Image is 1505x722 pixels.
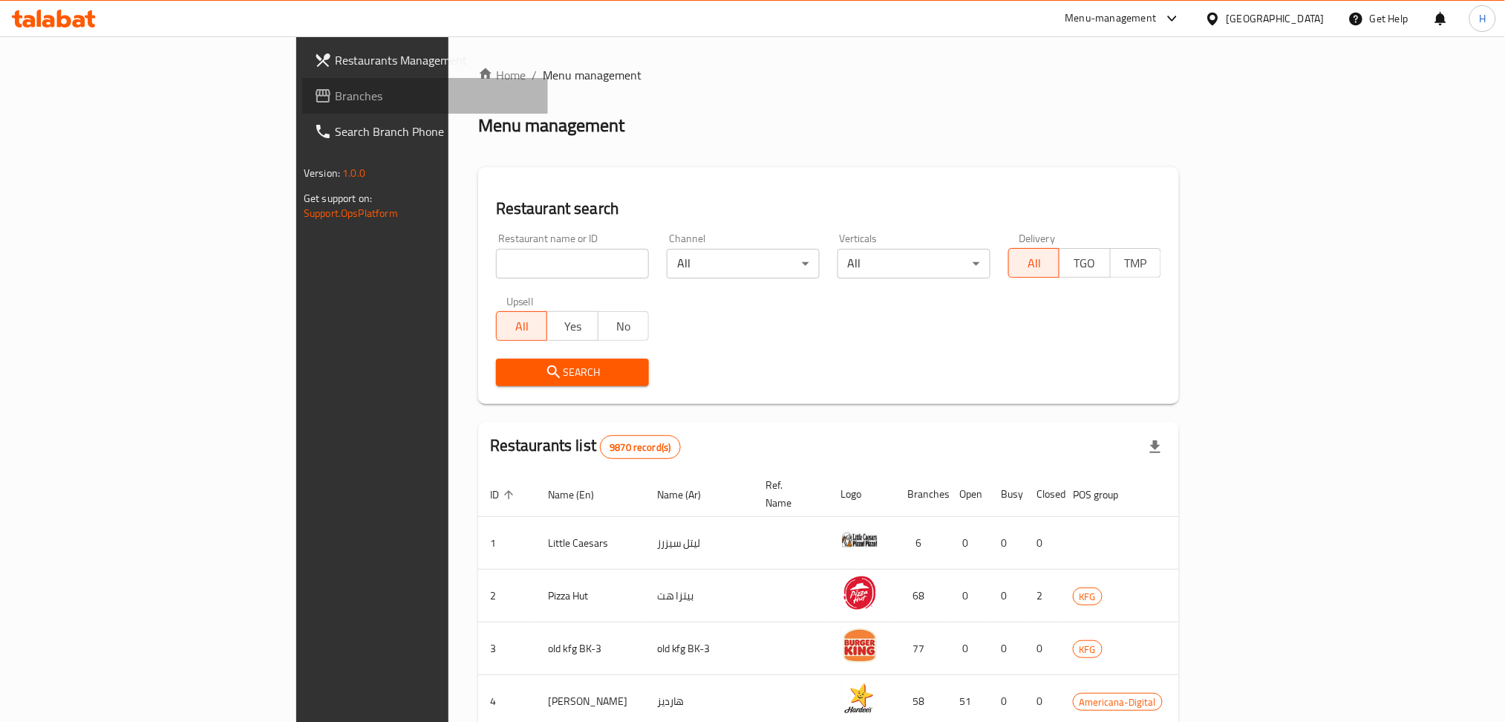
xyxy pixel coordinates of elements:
[496,311,547,341] button: All
[490,435,681,459] h2: Restaurants list
[948,622,990,675] td: 0
[342,163,365,183] span: 1.0.0
[645,517,754,570] td: ليتل سيزرز
[829,472,896,517] th: Logo
[304,163,340,183] span: Version:
[543,66,641,84] span: Menu management
[302,42,548,78] a: Restaurants Management
[838,249,990,279] div: All
[1074,694,1162,711] span: Americana-Digital
[948,570,990,622] td: 0
[1227,10,1325,27] div: [GEOGRAPHIC_DATA]
[896,622,948,675] td: 77
[508,363,637,382] span: Search
[506,296,534,307] label: Upsell
[302,114,548,149] a: Search Branch Phone
[1008,248,1060,278] button: All
[990,622,1025,675] td: 0
[766,476,812,512] span: Ref. Name
[948,517,990,570] td: 0
[990,570,1025,622] td: 0
[841,627,878,664] img: old kfg BK-3
[1025,517,1061,570] td: 0
[536,622,645,675] td: old kfg BK-3
[1065,10,1157,27] div: Menu-management
[304,204,398,223] a: Support.OpsPlatform
[490,486,518,504] span: ID
[335,51,536,69] span: Restaurants Management
[645,570,754,622] td: بيتزا هت
[1117,253,1155,274] span: TMP
[604,316,643,337] span: No
[1074,588,1102,605] span: KFG
[536,570,645,622] td: Pizza Hut
[546,311,598,341] button: Yes
[496,359,649,386] button: Search
[548,486,613,504] span: Name (En)
[1137,429,1173,465] div: Export file
[990,517,1025,570] td: 0
[496,198,1161,220] h2: Restaurant search
[478,66,1179,84] nav: breadcrumb
[553,316,592,337] span: Yes
[1059,248,1110,278] button: TGO
[1015,253,1054,274] span: All
[896,517,948,570] td: 6
[1025,472,1061,517] th: Closed
[1110,248,1161,278] button: TMP
[896,472,948,517] th: Branches
[948,472,990,517] th: Open
[335,87,536,105] span: Branches
[990,472,1025,517] th: Busy
[1074,641,1102,658] span: KFG
[1019,233,1056,244] label: Delivery
[896,570,948,622] td: 68
[598,311,649,341] button: No
[841,680,878,717] img: Hardee's
[496,249,649,279] input: Search for restaurant name or ID..
[645,622,754,675] td: old kfg BK-3
[1073,486,1137,504] span: POS group
[1025,570,1061,622] td: 2
[536,517,645,570] td: Little Caesars
[600,435,680,459] div: Total records count
[304,189,372,208] span: Get support on:
[657,486,720,504] span: Name (Ar)
[841,521,878,559] img: Little Caesars
[841,574,878,611] img: Pizza Hut
[302,78,548,114] a: Branches
[335,123,536,140] span: Search Branch Phone
[1479,10,1486,27] span: H
[1025,622,1061,675] td: 0
[503,316,541,337] span: All
[601,440,679,455] span: 9870 record(s)
[478,114,624,137] h2: Menu management
[667,249,820,279] div: All
[1065,253,1104,274] span: TGO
